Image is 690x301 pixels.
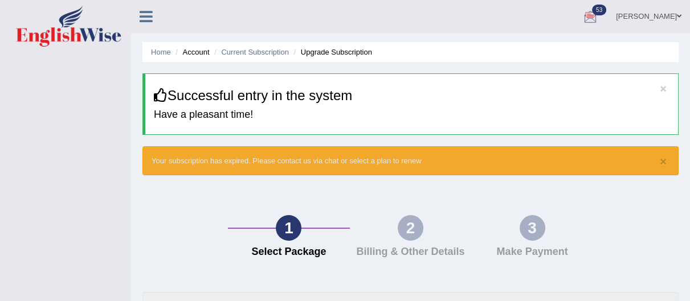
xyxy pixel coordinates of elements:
div: 3 [520,215,545,241]
li: Account [173,47,209,57]
a: Home [151,48,171,56]
div: Your subscription has expired. Please contact us via chat or select a plan to renew [142,146,679,175]
button: × [660,155,667,167]
h4: Select Package [234,246,344,258]
span: 53 [592,5,606,15]
div: 2 [398,215,423,241]
h4: Billing & Other Details [356,246,466,258]
h4: Have a pleasant time! [154,109,669,121]
button: × [660,83,667,94]
div: 1 [276,215,301,241]
a: Current Subscription [221,48,289,56]
h4: Make Payment [477,246,587,258]
h3: Successful entry in the system [154,88,669,103]
li: Upgrade Subscription [291,47,372,57]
